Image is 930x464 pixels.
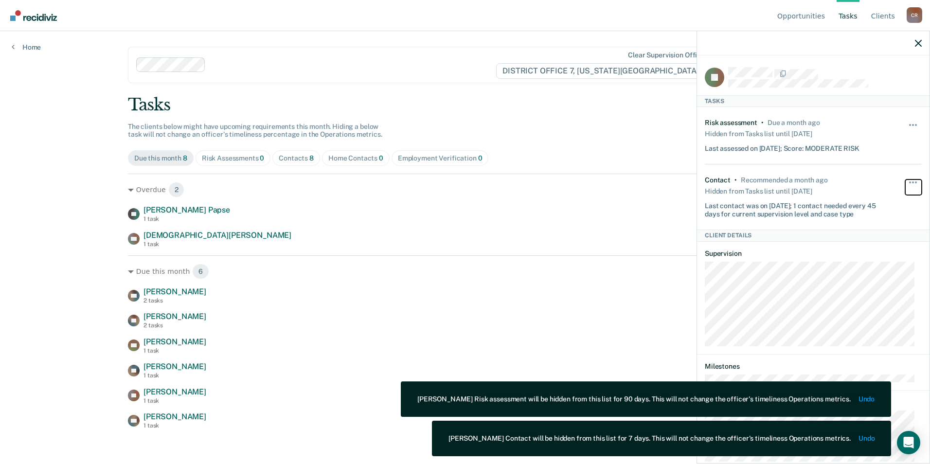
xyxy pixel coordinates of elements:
[761,119,764,127] div: •
[143,387,206,396] span: [PERSON_NAME]
[192,264,209,279] span: 6
[417,395,851,403] div: [PERSON_NAME] Risk assessment will be hidden from this list for 90 days. This will not change the...
[768,119,820,127] div: Due a month ago
[202,154,265,162] div: Risk Assessments
[478,154,483,162] span: 0
[10,10,57,21] img: Recidiviz
[143,287,206,296] span: [PERSON_NAME]
[143,337,206,346] span: [PERSON_NAME]
[183,154,187,162] span: 8
[705,250,922,258] dt: Supervision
[697,230,930,241] div: Client Details
[734,176,737,184] div: •
[705,198,886,218] div: Last contact was on [DATE]; 1 contact needed every 45 days for current supervision level and case...
[143,322,206,329] div: 2 tasks
[128,123,382,139] span: The clients below might have upcoming requirements this month. Hiding a below task will not chang...
[143,241,291,248] div: 1 task
[741,176,828,184] div: Recommended a month ago
[143,215,230,222] div: 1 task
[448,434,851,443] div: [PERSON_NAME] Contact will be hidden from this list for 7 days. This will not change the officer'...
[143,347,206,354] div: 1 task
[143,312,206,321] span: [PERSON_NAME]
[143,372,206,379] div: 1 task
[379,154,383,162] span: 0
[143,362,206,371] span: [PERSON_NAME]
[143,297,206,304] div: 2 tasks
[907,7,922,23] button: Profile dropdown button
[328,154,383,162] div: Home Contacts
[309,154,314,162] span: 8
[260,154,264,162] span: 0
[705,119,757,127] div: Risk assessment
[897,431,920,454] div: Open Intercom Messenger
[907,7,922,23] div: C R
[398,154,483,162] div: Employment Verification
[496,63,713,79] span: DISTRICT OFFICE 7, [US_STATE][GEOGRAPHIC_DATA]
[705,184,812,198] div: Hidden from Tasks list until [DATE]
[697,95,930,107] div: Tasks
[628,51,711,59] div: Clear supervision officers
[128,95,802,115] div: Tasks
[143,422,206,429] div: 1 task
[143,412,206,421] span: [PERSON_NAME]
[143,397,206,404] div: 1 task
[705,362,922,371] dt: Milestones
[279,154,314,162] div: Contacts
[128,264,802,279] div: Due this month
[168,182,185,197] span: 2
[143,231,291,240] span: [DEMOGRAPHIC_DATA][PERSON_NAME]
[858,434,875,443] button: Undo
[143,205,230,214] span: [PERSON_NAME] Papse
[705,127,812,141] div: Hidden from Tasks list until [DATE]
[858,395,875,403] button: Undo
[12,43,41,52] a: Home
[128,182,802,197] div: Overdue
[134,154,187,162] div: Due this month
[705,141,859,153] div: Last assessed on [DATE]; Score: MODERATE RISK
[705,176,731,184] div: Contact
